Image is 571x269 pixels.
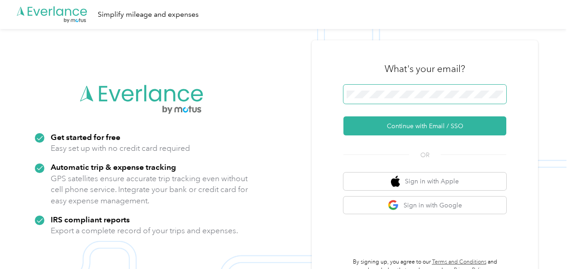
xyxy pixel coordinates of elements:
[388,200,399,211] img: google logo
[343,197,506,214] button: google logoSign in with Google
[98,9,199,20] div: Simplify mileage and expenses
[409,150,441,160] span: OR
[51,173,248,207] p: GPS satellites ensure accurate trip tracking even without cell phone service. Integrate your bank...
[51,132,120,142] strong: Get started for free
[51,143,190,154] p: Easy set up with no credit card required
[51,225,238,236] p: Export a complete record of your trips and expenses.
[391,176,400,187] img: apple logo
[51,215,130,224] strong: IRS compliant reports
[343,116,506,135] button: Continue with Email / SSO
[385,62,465,75] h3: What's your email?
[51,162,176,172] strong: Automatic trip & expense tracking
[432,259,486,265] a: Terms and Conditions
[343,173,506,190] button: apple logoSign in with Apple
